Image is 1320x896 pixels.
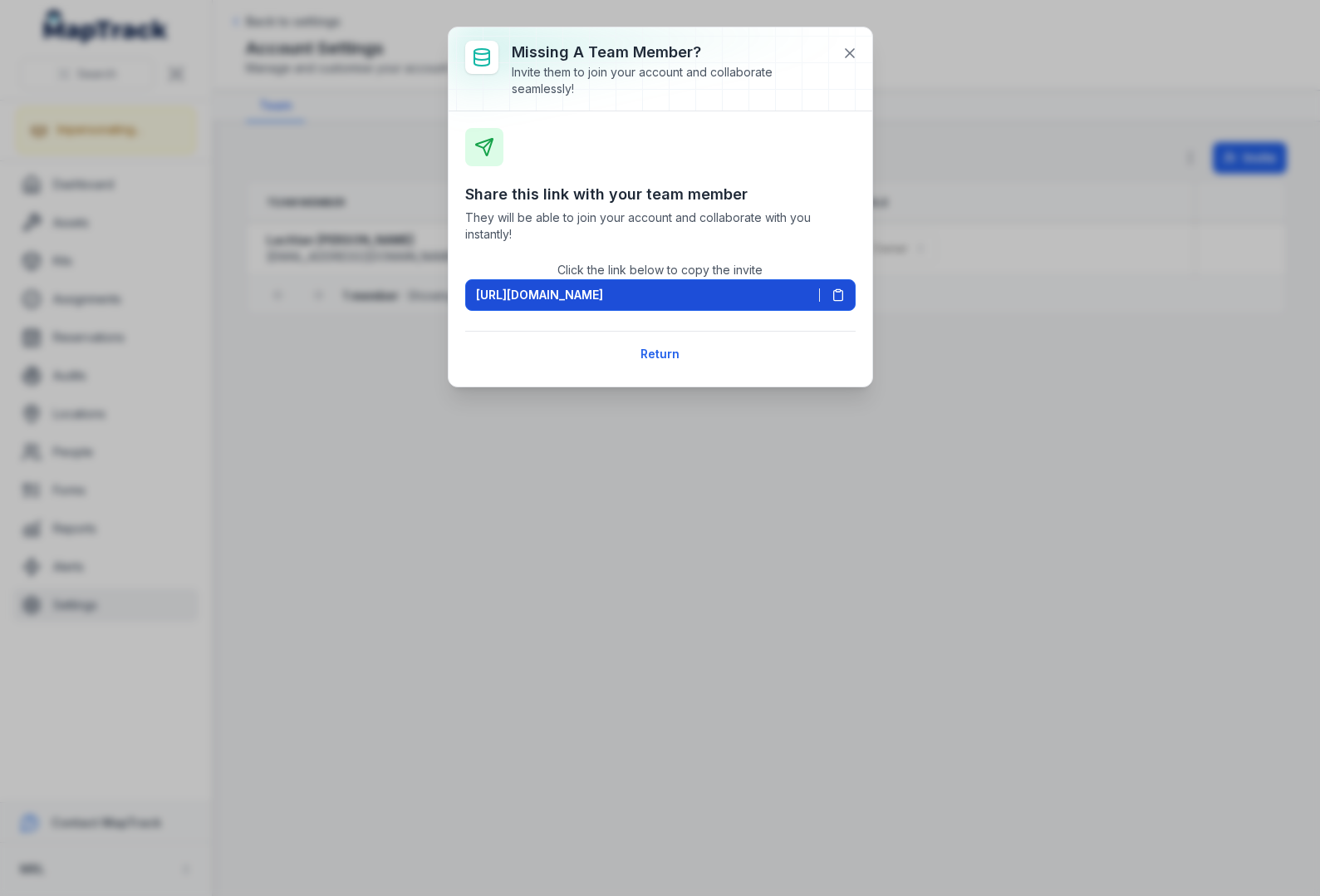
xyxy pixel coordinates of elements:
button: Return [630,338,690,370]
button: [URL][DOMAIN_NAME] [465,279,856,311]
div: Invite them to join your account and collaborate seamlessly! [512,64,829,97]
span: They will be able to join your account and collaborate with you instantly! [465,209,856,243]
span: [URL][DOMAIN_NAME] [476,287,603,303]
h3: Missing a team member? [512,41,829,64]
span: Click the link below to copy the invite [557,263,763,277]
h3: Share this link with your team member [465,183,856,206]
